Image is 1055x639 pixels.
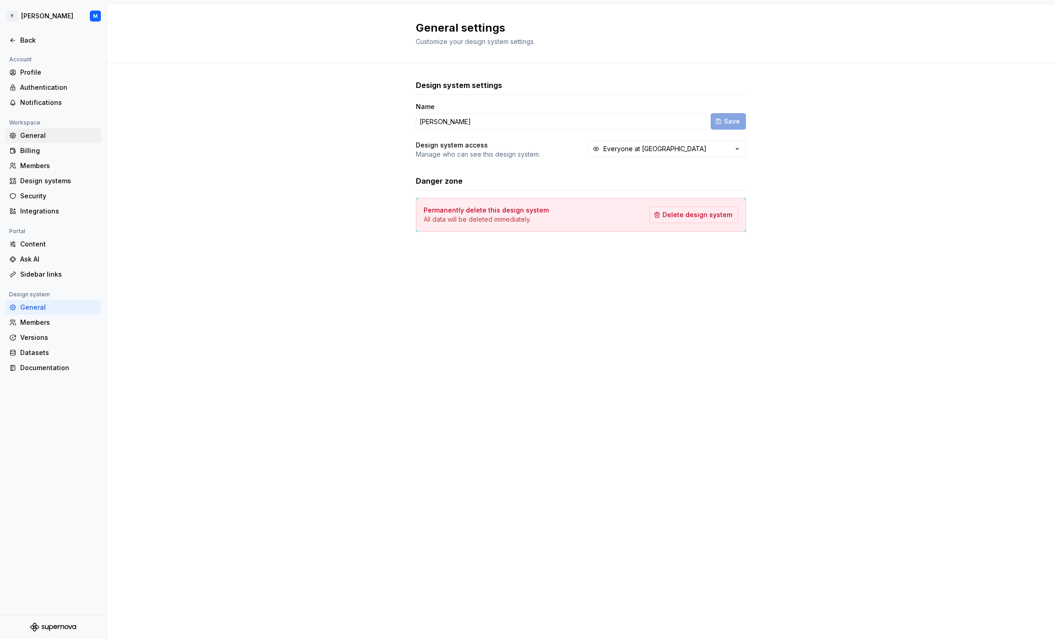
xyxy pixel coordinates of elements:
div: Authentication [20,83,97,92]
a: Members [6,315,101,330]
span: Customize your design system settings. [416,38,535,45]
h3: Danger zone [416,175,463,186]
div: Portal [6,226,29,237]
a: Profile [6,65,101,80]
div: [PERSON_NAME] [21,11,73,21]
div: Integrations [20,207,97,216]
a: Billing [6,143,101,158]
p: Manage who can see this design system. [416,150,540,159]
div: Billing [20,146,97,155]
button: Delete design system [649,207,738,223]
h4: Permanently delete this design system [424,206,549,215]
div: Notifications [20,98,97,107]
div: Sidebar links [20,270,97,279]
a: General [6,300,101,315]
div: Versions [20,333,97,342]
div: Members [20,318,97,327]
div: Account [6,54,35,65]
button: Everyone at [GEOGRAPHIC_DATA] [588,141,746,157]
div: Everyone at [GEOGRAPHIC_DATA] [603,144,707,153]
a: Security [6,189,101,203]
a: Ask AI [6,252,101,267]
a: Datasets [6,345,101,360]
div: Design systems [20,176,97,186]
a: General [6,128,101,143]
a: Integrations [6,204,101,218]
svg: Supernova Logo [30,623,76,632]
div: Datasets [20,348,97,357]
div: Security [20,191,97,201]
a: Versions [6,330,101,345]
a: Members [6,158,101,173]
span: Delete design system [663,210,732,219]
h2: General settings [416,21,735,35]
div: Documentation [20,363,97,372]
div: Profile [20,68,97,77]
div: M [93,12,98,20]
a: Documentation [6,360,101,375]
div: Y [6,11,17,22]
h3: Design system settings [416,80,502,91]
div: Design system [6,289,54,300]
div: General [20,131,97,140]
a: Notifications [6,95,101,110]
a: Authentication [6,80,101,95]
div: Ask AI [20,255,97,264]
div: Content [20,240,97,249]
label: Name [416,102,435,111]
button: Y[PERSON_NAME]M [2,6,105,26]
div: Workspace [6,117,44,128]
h4: Design system access [416,141,488,150]
div: Back [20,36,97,45]
a: Design systems [6,174,101,188]
a: Back [6,33,101,48]
p: All data will be deleted immediately. [424,215,549,224]
div: General [20,303,97,312]
div: Members [20,161,97,170]
a: Content [6,237,101,251]
a: Sidebar links [6,267,101,282]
